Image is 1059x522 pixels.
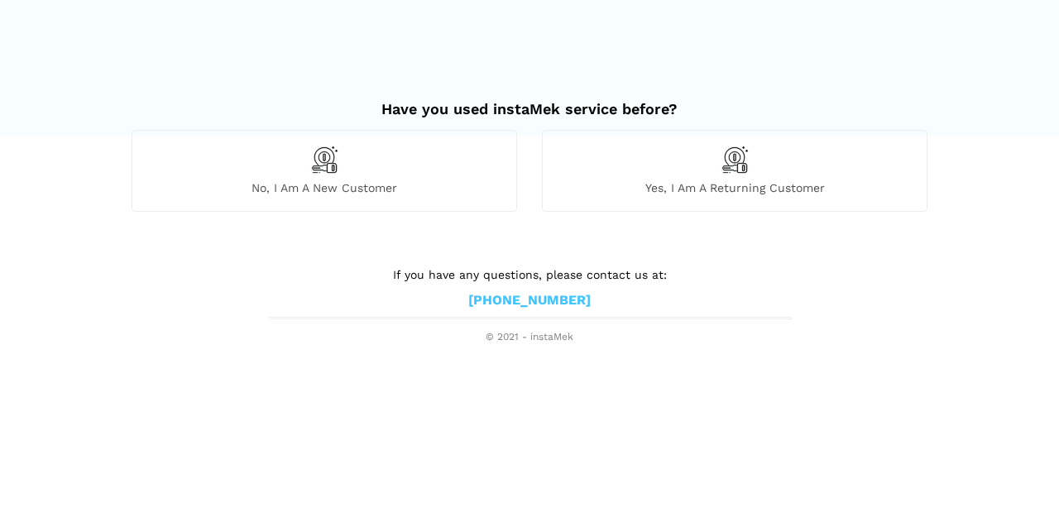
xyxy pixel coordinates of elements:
h2: Have you used instaMek service before? [132,84,927,118]
span: © 2021 - instaMek [269,331,790,344]
span: No, I am a new customer [132,180,516,195]
p: If you have any questions, please contact us at: [269,266,790,284]
span: Yes, I am a returning customer [543,180,927,195]
a: [PHONE_NUMBER] [468,292,591,309]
